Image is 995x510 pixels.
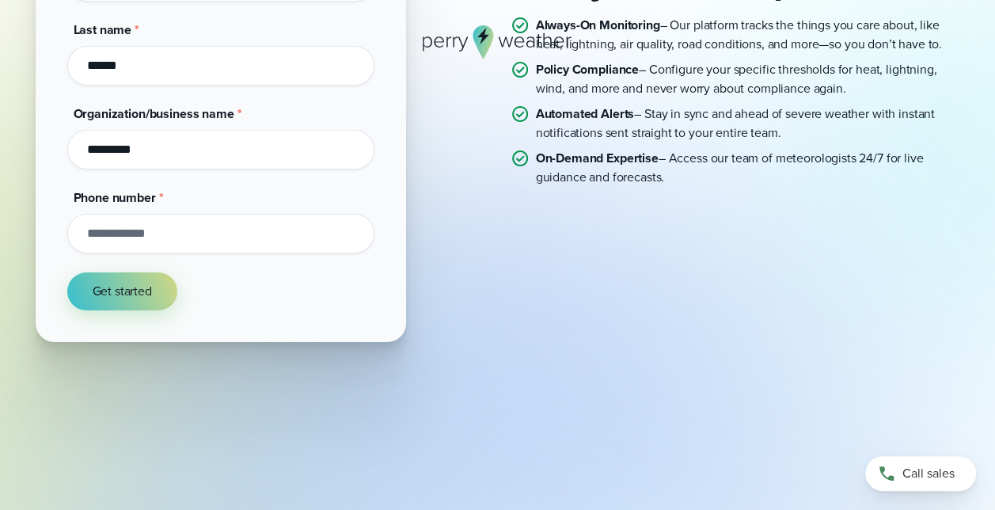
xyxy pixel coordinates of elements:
p: – Access our team of meteorologists 24/7 for live guidance and forecasts. [536,149,960,187]
span: Organization/business name [74,105,234,123]
strong: On-Demand Expertise [536,149,659,167]
p: – Stay in sync and ahead of severe weather with instant notifications sent straight to your entir... [536,105,960,143]
span: Last name [74,21,132,39]
p: – Our platform tracks the things you care about, like heat, lightning, air quality, road conditio... [536,16,960,54]
strong: Always-On Monitoring [536,16,660,34]
span: Phone number [74,188,156,207]
a: Call sales [865,456,976,491]
strong: Policy Compliance [536,60,639,78]
span: Get started [93,282,152,301]
span: Call sales [902,464,955,483]
button: Get started [67,272,177,310]
strong: Automated Alerts [536,105,635,123]
p: – Configure your specific thresholds for heat, lightning, wind, and more and never worry about co... [536,60,960,98]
